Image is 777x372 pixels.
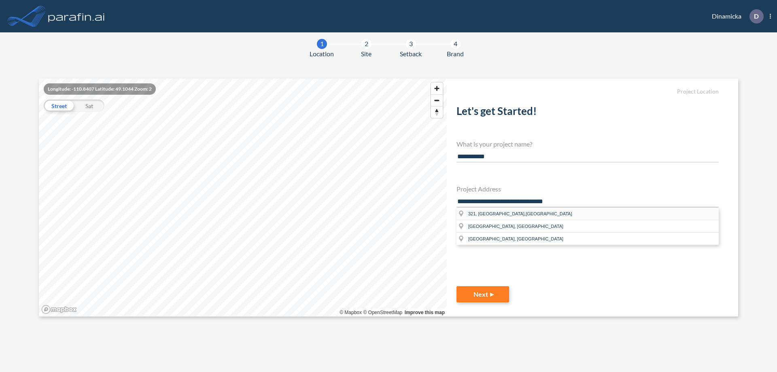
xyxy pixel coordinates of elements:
div: 1 [317,39,327,49]
div: Longitude: -110.8407 Latitude: 49.1044 Zoom: 2 [44,83,156,95]
p: D [754,13,759,20]
span: Zoom out [431,95,443,106]
span: 321, [GEOGRAPHIC_DATA],[GEOGRAPHIC_DATA] [468,211,572,216]
span: Location [310,49,334,59]
div: 4 [450,39,461,49]
span: Setback [400,49,422,59]
a: Improve this map [405,310,445,315]
span: Brand [447,49,464,59]
h5: Project Location [456,88,719,95]
div: Dinamicka [700,9,771,23]
a: Mapbox homepage [41,305,77,314]
div: 2 [361,39,372,49]
a: OpenStreetMap [363,310,402,315]
canvas: Map [39,79,447,317]
a: Mapbox [340,310,362,315]
h2: Let's get Started! [456,105,719,121]
button: Zoom in [431,83,443,94]
h4: Project Address [456,185,719,193]
h4: What is your project name? [456,140,719,148]
img: logo [47,8,106,24]
span: [GEOGRAPHIC_DATA], [GEOGRAPHIC_DATA] [468,236,563,241]
div: Street [44,100,74,112]
span: Site [361,49,372,59]
div: Sat [74,100,104,112]
button: Zoom out [431,94,443,106]
div: 3 [406,39,416,49]
span: [GEOGRAPHIC_DATA], [GEOGRAPHIC_DATA] [468,224,563,229]
button: Next [456,286,509,302]
button: Reset bearing to north [431,106,443,118]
